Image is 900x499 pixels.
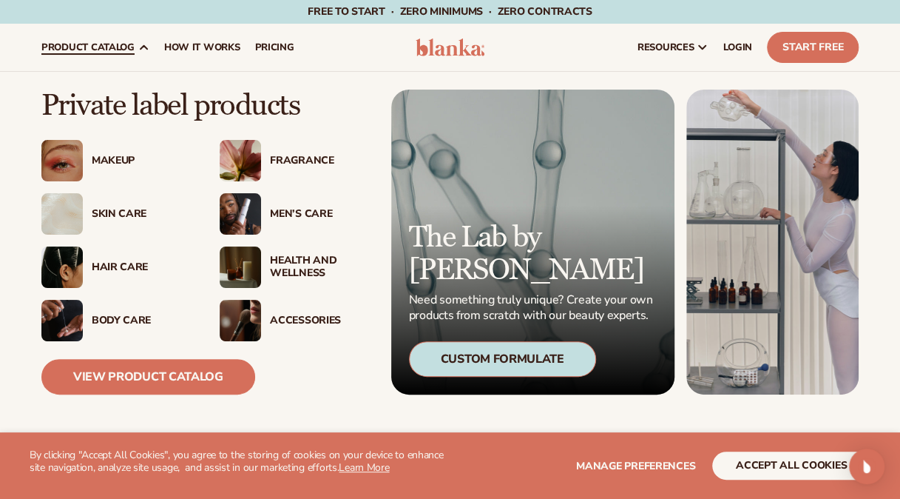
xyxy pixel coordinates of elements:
p: The Lab by [PERSON_NAME] [409,221,657,287]
div: Makeup [92,155,190,167]
span: pricing [254,41,294,53]
a: Female with glitter eye makeup. Makeup [41,140,190,181]
img: Male hand applying moisturizer. [41,300,83,341]
a: Learn More [339,461,389,475]
span: Manage preferences [576,459,695,473]
div: Accessories [270,315,368,327]
a: Microscopic product formula. The Lab by [PERSON_NAME] Need something truly unique? Create your ow... [391,90,674,395]
img: Cream moisturizer swatch. [41,193,83,235]
a: How It Works [157,24,248,71]
span: How It Works [164,41,240,53]
a: Candles and incense on table. Health And Wellness [220,247,368,288]
img: Candles and incense on table. [220,247,261,288]
span: product catalog [41,41,135,53]
a: Male holding moisturizer bottle. Men’s Care [220,193,368,235]
img: Female in lab with equipment. [686,90,859,395]
p: Need something truly unique? Create your own products from scratch with our beauty experts. [409,292,657,324]
p: Private label products [41,90,369,122]
div: Open Intercom Messenger [849,449,884,484]
a: Start Free [767,32,859,63]
a: View Product Catalog [41,359,255,395]
img: Male holding moisturizer bottle. [220,193,261,235]
a: Cream moisturizer swatch. Skin Care [41,193,190,235]
p: By clicking "Accept All Cookies", you agree to the storing of cookies on your device to enhance s... [30,449,450,475]
a: Female with makeup brush. Accessories [220,300,368,341]
a: Pink blooming flower. Fragrance [220,140,368,181]
div: Custom Formulate [409,341,596,377]
span: LOGIN [723,41,752,53]
img: Female with makeup brush. [220,300,261,341]
div: Hair Care [92,261,190,274]
div: Men’s Care [270,208,368,221]
img: Pink blooming flower. [220,140,261,181]
div: Body Care [92,315,190,327]
a: Female hair pulled back with clips. Hair Care [41,247,190,288]
span: Free to start · ZERO minimums · ZERO contracts [308,4,592,19]
img: Female hair pulled back with clips. [41,247,83,288]
a: product catalog [34,24,157,71]
a: pricing [247,24,301,71]
a: Male hand applying moisturizer. Body Care [41,300,190,341]
a: LOGIN [716,24,759,71]
a: resources [630,24,716,71]
div: Health And Wellness [270,255,368,280]
img: logo [416,38,485,56]
div: Skin Care [92,208,190,221]
img: Female with glitter eye makeup. [41,140,83,181]
span: resources [637,41,694,53]
button: Manage preferences [576,452,695,480]
div: Fragrance [270,155,368,167]
button: accept all cookies [712,452,870,480]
